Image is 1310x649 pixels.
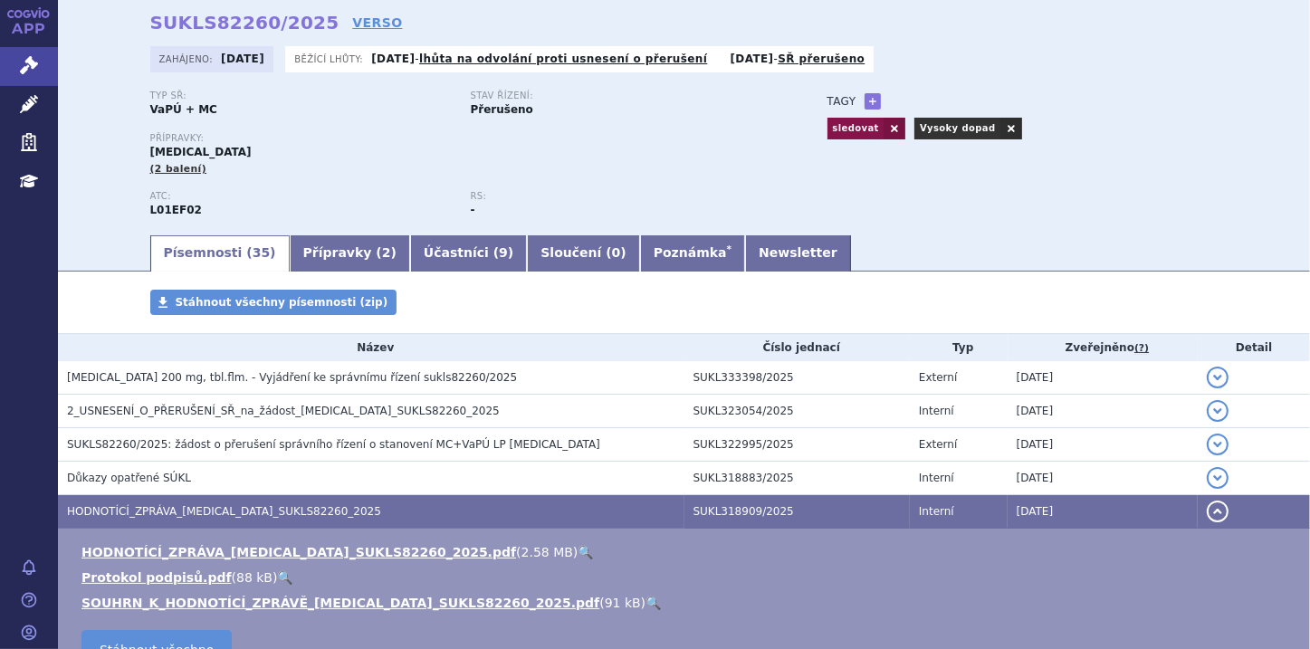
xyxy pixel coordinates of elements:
p: - [731,52,865,66]
button: detail [1207,501,1229,522]
span: Interní [919,505,954,518]
span: SUKLS82260/2025: žádost o přerušení správního řízení o stanovení MC+VaPÚ LP Kisqali [67,438,600,451]
span: KISQALI 200 mg, tbl.flm. - Vyjádření ke správnímu řízení sukls82260/2025 [67,371,517,384]
abbr: (?) [1134,342,1149,355]
a: VERSO [352,14,402,32]
a: Písemnosti (35) [150,235,290,272]
span: 2_USNESENÍ_O_PŘERUŠENÍ_SŘ_na_žádost_KISQALI_SUKLS82260_2025 [67,405,500,417]
span: 88 kB [236,570,273,585]
button: detail [1207,400,1229,422]
span: Stáhnout všechny písemnosti (zip) [176,296,388,309]
a: sledovat [827,118,884,139]
strong: - [471,204,475,216]
a: HODNOTÍCÍ_ZPRÁVA_[MEDICAL_DATA]_SUKLS82260_2025.pdf [81,545,516,559]
span: Interní [919,472,954,484]
td: SUKL318883/2025 [684,462,910,495]
th: Detail [1198,334,1310,361]
span: Externí [919,438,957,451]
td: [DATE] [1008,495,1199,529]
span: 9 [499,245,508,260]
a: + [865,93,881,110]
a: 🔍 [578,545,593,559]
li: ( ) [81,543,1292,561]
a: lhůta na odvolání proti usnesení o přerušení [419,52,707,65]
span: 2.58 MB [521,545,573,559]
strong: [DATE] [221,52,264,65]
li: ( ) [81,594,1292,612]
span: 0 [612,245,621,260]
a: Stáhnout všechny písemnosti (zip) [150,290,397,315]
a: Účastníci (9) [410,235,527,272]
span: Běžící lhůty: [294,52,367,66]
span: Interní [919,405,954,417]
button: detail [1207,367,1229,388]
span: 2 [382,245,391,260]
span: HODNOTÍCÍ_ZPRÁVA_KISQALI_SUKLS82260_2025 [67,505,381,518]
a: Přípravky (2) [290,235,410,272]
span: Důkazy opatřené SÚKL [67,472,191,484]
p: RS: [471,191,773,202]
td: SUKL318909/2025 [684,495,910,529]
a: 🔍 [277,570,292,585]
a: Sloučení (0) [527,235,639,272]
button: detail [1207,434,1229,455]
a: Poznámka* [640,235,745,272]
th: Zveřejněno [1008,334,1199,361]
strong: [DATE] [731,52,774,65]
p: Přípravky: [150,133,791,144]
th: Název [58,334,684,361]
p: Stav řízení: [471,91,773,101]
a: 🔍 [645,596,661,610]
th: Typ [910,334,1008,361]
p: Typ SŘ: [150,91,453,101]
span: Zahájeno: [159,52,216,66]
button: detail [1207,467,1229,489]
p: ATC: [150,191,453,202]
strong: Přerušeno [471,103,533,116]
td: SUKL333398/2025 [684,361,910,395]
span: 91 kB [605,596,641,610]
td: [DATE] [1008,462,1199,495]
td: [DATE] [1008,428,1199,462]
span: Externí [919,371,957,384]
span: 35 [253,245,270,260]
td: SUKL323054/2025 [684,395,910,428]
a: Vysoky dopad [914,118,1000,139]
strong: SUKLS82260/2025 [150,12,339,33]
strong: VaPÚ + MC [150,103,217,116]
td: [DATE] [1008,361,1199,395]
a: SŘ přerušeno [778,52,865,65]
a: Protokol podpisů.pdf [81,570,232,585]
td: SUKL322995/2025 [684,428,910,462]
h3: Tagy [827,91,856,112]
a: SOUHRN_K_HODNOTÍCÍ_ZPRÁVĚ_[MEDICAL_DATA]_SUKLS82260_2025.pdf [81,596,599,610]
li: ( ) [81,568,1292,587]
a: Newsletter [745,235,851,272]
span: (2 balení) [150,163,207,175]
th: Číslo jednací [684,334,910,361]
td: [DATE] [1008,395,1199,428]
span: [MEDICAL_DATA] [150,146,252,158]
strong: [DATE] [371,52,415,65]
strong: RIBOCIKLIB [150,204,202,216]
p: - [371,52,707,66]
